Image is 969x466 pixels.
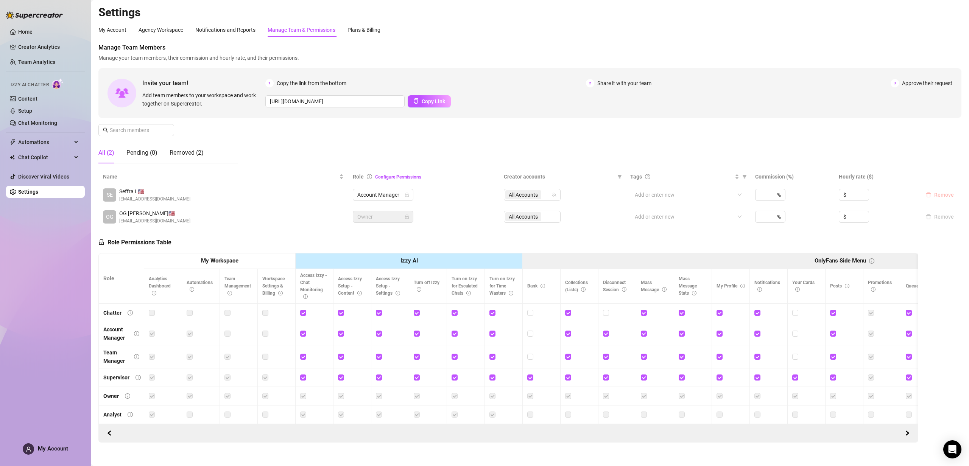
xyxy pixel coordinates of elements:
span: right [905,430,910,436]
span: filter [741,171,748,182]
span: Add team members to your workspace and work together on Supercreator. [142,91,262,108]
span: filter [742,174,747,179]
span: Account Manager [357,189,409,200]
span: info-circle [227,291,232,295]
span: Manage Team Members [98,43,961,52]
span: Owner [357,211,409,222]
button: Copy Link [408,95,451,107]
strong: OnlyFans Side Menu [815,257,866,264]
span: info-circle [396,291,400,295]
span: All Accounts [509,191,538,199]
span: info-circle [466,291,471,295]
span: Access Izzy Setup - Settings [376,276,400,296]
span: info-circle [357,291,362,295]
span: info-circle [152,291,156,295]
div: Account Manager [103,325,128,342]
span: Remove [934,192,954,198]
span: [EMAIL_ADDRESS][DOMAIN_NAME] [119,196,190,203]
div: Team Manager [103,348,128,365]
span: Notifications [754,280,780,292]
a: Creator Analytics [18,41,79,53]
span: Access Izzy - Chat Monitoring [300,273,327,300]
th: Role [99,253,144,304]
a: Home [18,29,33,35]
div: Analyst [103,410,122,419]
strong: My Workspace [201,257,238,264]
img: logo-BBDzfeDw.svg [6,11,63,19]
span: lock [405,214,409,219]
span: info-circle [740,284,745,288]
div: Notifications and Reports [195,26,255,34]
th: Commission (%) [751,169,835,184]
span: My Account [38,445,68,452]
span: 1 [265,79,274,87]
span: Copy the link from the bottom [277,79,346,87]
span: filter [617,174,622,179]
span: Posts [830,283,849,289]
div: Removed (2) [170,148,204,157]
span: info-circle [692,291,696,295]
span: info-circle [125,393,130,399]
a: Chat Monitoring [18,120,57,126]
span: info-circle [367,174,372,179]
span: Bank [527,283,545,289]
span: info-circle [541,284,545,288]
button: Remove [923,190,957,199]
button: Scroll Backward [901,427,913,439]
span: Turn on Izzy for Time Wasters [489,276,515,296]
a: Content [18,96,37,102]
div: Open Intercom Messenger [943,440,961,458]
span: Name [103,172,338,181]
span: Disconnect Session [603,280,626,292]
button: Remove [923,212,957,221]
span: lock [405,193,409,197]
span: info-circle [581,287,586,292]
th: Hourly rate ($) [834,169,918,184]
span: [EMAIL_ADDRESS][DOMAIN_NAME] [119,217,190,225]
input: Search members [110,126,164,134]
span: left [107,430,112,436]
span: Turn on Izzy for Escalated Chats [452,276,478,296]
span: team [552,193,556,197]
span: info-circle [134,354,139,359]
div: All (2) [98,148,114,157]
a: Configure Permissions [375,174,421,180]
span: user [26,446,31,452]
span: All Accounts [505,190,541,199]
span: Automations [187,280,213,292]
span: info-circle [136,375,141,380]
span: Share it with your team [597,79,651,87]
a: Discover Viral Videos [18,174,69,180]
span: Automations [18,136,72,148]
span: question-circle [645,174,650,179]
span: Approve their request [902,79,952,87]
span: filter [616,171,623,182]
span: OG [106,213,114,221]
div: My Account [98,26,126,34]
span: delete [926,192,931,197]
span: search [103,127,108,133]
th: Name [98,169,348,184]
span: Tags [630,172,642,181]
a: Settings [18,189,38,195]
span: info-circle [278,291,283,295]
span: Your Cards [792,280,815,292]
span: Workspace Settings & Billing [262,276,285,296]
img: Chat Copilot [10,155,15,160]
span: Access Izzy Setup - Content [338,276,362,296]
span: info-circle [190,287,194,292]
span: thunderbolt [10,139,16,145]
span: Copy Link [422,98,445,104]
img: AI Chatter [52,78,64,89]
span: info-circle [662,287,667,292]
span: Mass Message Stats [679,276,697,296]
span: info-circle [417,287,421,292]
div: Pending (0) [126,148,157,157]
span: Creator accounts [504,172,614,181]
button: Scroll Forward [103,427,115,439]
span: lock [98,239,104,245]
span: info-circle [509,291,513,295]
span: info-circle [869,258,874,264]
span: OG [PERSON_NAME] 🇺🇸 [119,209,190,217]
div: Plans & Billing [347,26,380,34]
